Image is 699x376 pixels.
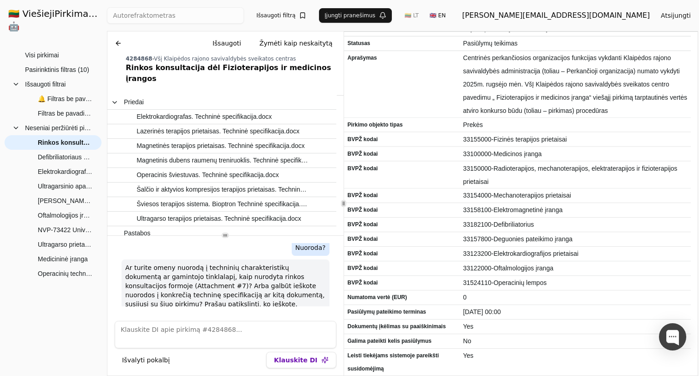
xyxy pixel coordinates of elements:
span: Ultragarsinio aparto daviklio pirkimas, supaprastintas pirkimas [38,179,92,193]
span: 33100000-Medicinos įranga [463,147,688,161]
span: 33150000-Radioterapijos, mechanoterapijos, elektraterapijos ir fizioterapijos prietaisai [463,162,688,188]
span: Šviesos terapijos sistema. Bioptron Techninė specifikacija.docx [137,198,309,211]
span: BVPŽ kodai [348,262,456,275]
span: Šalčio ir aktyvios kompresijos terapijos prietaisas. Techninė specifikacija.docx [137,183,309,196]
span: Pasiūlymų teikimas [463,37,688,50]
span: Defibriliatoriaus pirkimas [38,150,92,164]
span: Rinkos konsultacija dėl Fizioterapijos ir medicinos įrangos [38,136,92,149]
button: Įjungti pranešimus [319,8,392,23]
span: Dokumentų įkėlimas su paaiškinimais [348,320,456,333]
span: 33123200-Elektrokardiografijos prietaisai [463,247,688,260]
span: 33154000-Mechanoterapijos prietaisai [463,189,688,202]
p: Nuoroda? [295,243,326,252]
span: Ultragarso terapijos prietaisas. Techninė specifikacija.docx [137,212,301,225]
span: NVP-73422 Universalus echoskopas (Atviras tarptautinis pirkimas) [38,223,92,237]
span: Neseniai peržiūrėti pirkimai [25,121,92,135]
span: Numatoma vertė (EUR) [348,291,456,304]
span: Statusas [348,37,456,50]
div: - [126,55,339,62]
span: Leisti tiekėjams sistemoje pareikšti susidomėjimą [348,349,456,376]
span: 33157800-Deguonies pateikimo įranga [463,233,688,246]
span: BVPŽ kodai [348,233,456,246]
span: BVPŽ kodai [348,147,456,161]
span: 🔔 Filtras be pavadinimo [38,92,92,106]
span: Lazerinės terapijos prietaisas. Techninė specifikacija.docx [137,125,299,138]
span: 4284868 [126,56,152,62]
span: Centrinės perkančiosios organizacijos funkcijas vykdanti Klaipėdos rajono savivaldybės administra... [463,51,688,117]
span: BVPŽ kodai [348,203,456,217]
span: Magnetinės terapijos prietaisas. Techninė specifikacija.docx [137,139,304,152]
button: Klauskite DI [266,352,336,368]
span: Medicininė įranga [38,252,88,266]
span: [PERSON_NAME] konsultacija dėl ultragarsinio aparato daviklio pirkimo [38,194,92,208]
span: Všį Klaipėdos rajono savivaldybės sveikatos centras [154,56,296,62]
button: Išsaugoti filtrą [251,8,312,23]
span: Išsaugoti filtrai [25,77,66,91]
span: Operacinis šviestuvas. Techninė specifikacija.docx [137,168,279,182]
button: Išsaugoti [205,35,248,51]
span: BVPŽ kodai [348,247,456,260]
span: Operacinių techninė įranga [38,267,92,280]
span: Aprašymas [348,51,456,65]
span: BVPŽ kodai [348,189,456,202]
span: Pasiūlymų pateikimo terminas [348,305,456,319]
span: 33155000-Fizinės terapijos prietaisai [463,133,688,146]
span: Ultragarso prietaisas su širdies, abdominaliniams ir smulkių dalių tyrimams atlikti reikalingais,... [38,238,92,251]
span: Pasirinktinis filtras (10) [25,63,89,76]
span: 33122000-Oftalmologijos įranga [463,262,688,275]
p: Ar turite omeny nuorodą į techninių charakteristikų dokumentą ar gamintojo tinklalapį, kaip nurod... [125,263,325,309]
span: [DATE] 00:00 [463,305,688,319]
span: BVPŽ kodai [348,218,456,231]
span: Yes [463,349,688,362]
span: Elektrokardiografas (skelbiama apklausa) [38,165,92,178]
span: BVPŽ kodai [348,162,456,175]
span: BVPŽ kodai [348,133,456,146]
button: Išvalyti pokalbį [115,352,177,368]
button: 🇬🇧 EN [424,8,451,23]
span: Oftalmologijos įranga (Fakoemulsifikatorius, Retinografas, Tonometras) [38,208,92,222]
span: 31524110-Operacinių lempos [463,276,688,290]
span: BVPŽ kodai [348,276,456,290]
span: Priedai [124,96,144,109]
span: Pirkimo objekto tipas [348,118,456,132]
span: Filtras be pavadinimo [38,107,92,120]
input: Greita paieška... [107,7,243,24]
span: 0 [463,291,688,304]
span: Prekės [463,118,688,132]
span: Magnetinis dubens raumenų treniruoklis. Techninė specifikacija.docx [137,154,309,167]
span: Elektrokardiografas. Techninė specifikacija.docx [137,110,272,123]
button: Žymėti kaip neskaitytą [252,35,340,51]
span: Visi pirkimai [25,48,59,62]
div: Rinkos konsultacija dėl Fizioterapijos ir medicinos įrangos [126,62,339,84]
div: [PERSON_NAME][EMAIL_ADDRESS][DOMAIN_NAME] [462,10,650,21]
span: Yes [463,320,688,333]
strong: .AI [91,8,105,19]
span: 33158100-Elektromagnetinė įranga [463,203,688,217]
span: Pastabos [124,227,150,240]
span: Galima pateikti kelis pasiūlymus [348,335,456,348]
button: Atsijungti [653,7,698,24]
span: No [463,335,688,348]
span: 33182100-Defibriliatorius [463,218,688,231]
